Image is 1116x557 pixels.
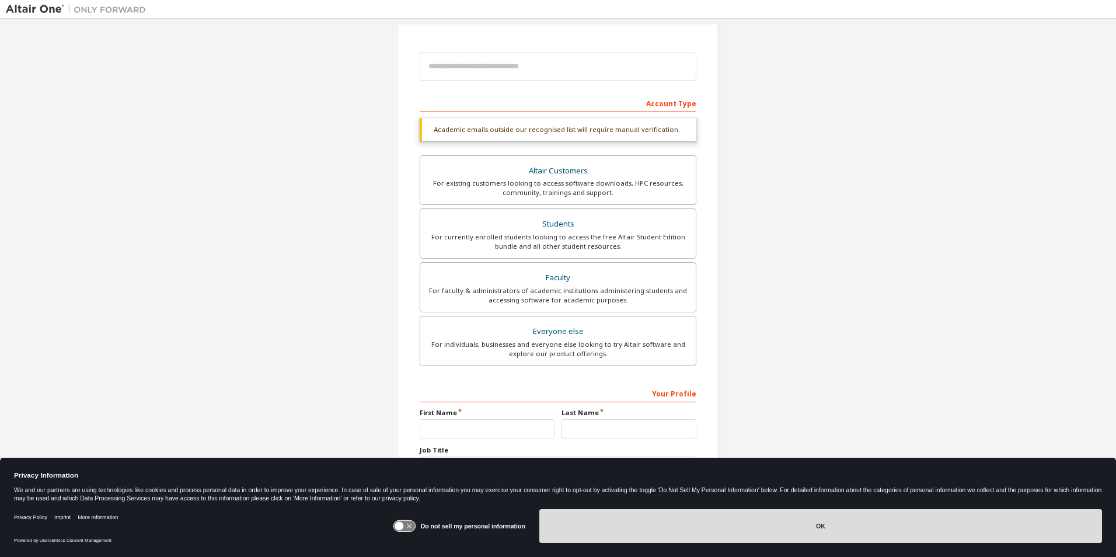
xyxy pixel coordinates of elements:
[420,118,696,141] div: Academic emails outside our recognised list will require manual verification.
[420,93,696,112] div: Account Type
[427,270,689,286] div: Faculty
[6,4,152,15] img: Altair One
[427,232,689,251] div: For currently enrolled students looking to access the free Altair Student Edition bundle and all ...
[420,384,696,402] div: Your Profile
[562,408,696,417] label: Last Name
[420,445,696,455] label: Job Title
[427,216,689,232] div: Students
[427,163,689,179] div: Altair Customers
[427,340,689,358] div: For individuals, businesses and everyone else looking to try Altair software and explore our prod...
[427,323,689,340] div: Everyone else
[420,408,554,417] label: First Name
[427,286,689,305] div: For faculty & administrators of academic institutions administering students and accessing softwa...
[427,179,689,197] div: For existing customers looking to access software downloads, HPC resources, community, trainings ...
